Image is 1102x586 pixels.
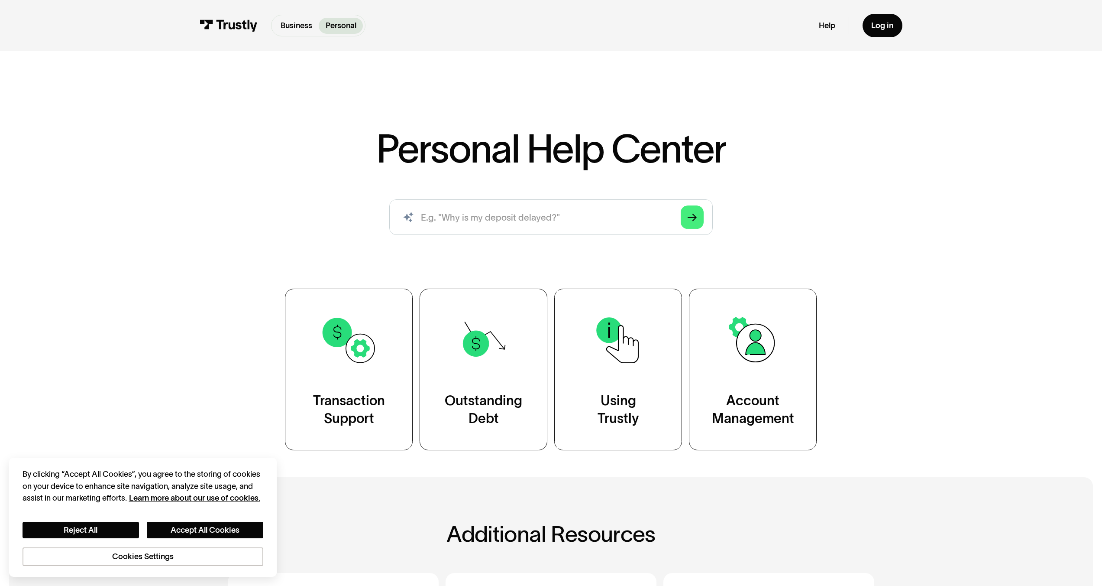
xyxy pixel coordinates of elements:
a: Help [819,21,835,31]
a: More information about your privacy, opens in a new tab [129,494,260,502]
div: Log in [871,21,893,31]
button: Cookies Settings [23,547,263,566]
p: Personal [326,20,356,32]
img: Trustly Logo [200,20,258,32]
a: UsingTrustly [554,289,682,450]
div: Outstanding Debt [445,392,522,427]
a: AccountManagement [689,289,817,450]
h1: Personal Help Center [376,129,726,168]
div: Transaction Support [313,392,385,427]
button: Reject All [23,522,139,539]
a: Business [274,18,319,34]
a: Personal [319,18,363,34]
form: Search [389,199,713,235]
div: Using Trustly [598,392,639,427]
div: Account Management [712,392,794,427]
div: Cookie banner [9,458,277,577]
div: Privacy [23,469,263,566]
a: TransactionSupport [285,289,413,450]
button: Accept All Cookies [147,522,263,539]
p: Business [281,20,312,32]
input: search [389,199,713,235]
a: OutstandingDebt [420,289,547,450]
h2: Additional Resources [228,522,875,547]
a: Log in [863,14,902,37]
div: By clicking “Accept All Cookies”, you agree to the storing of cookies on your device to enhance s... [23,469,263,504]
